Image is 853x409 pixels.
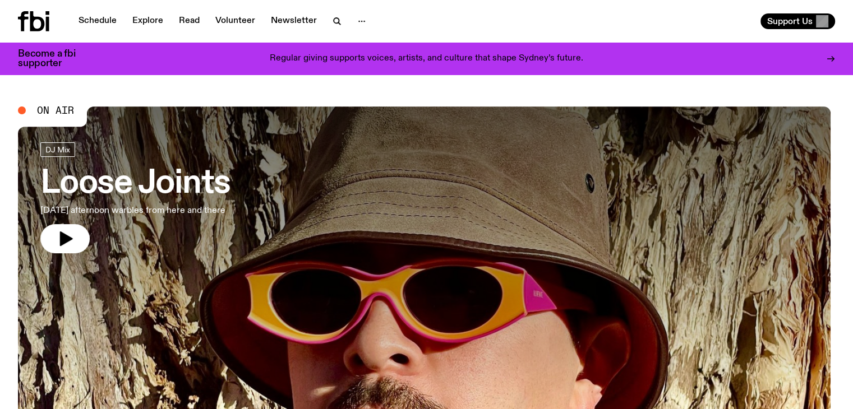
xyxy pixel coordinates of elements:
a: Newsletter [264,13,324,29]
a: Loose Joints[DATE] afternoon warbles from here and there [40,142,230,253]
p: [DATE] afternoon warbles from here and there [40,204,230,217]
h3: Become a fbi supporter [18,49,90,68]
h3: Loose Joints [40,168,230,199]
p: Regular giving supports voices, artists, and culture that shape Sydney’s future. [270,54,583,64]
a: Volunteer [209,13,262,29]
span: Support Us [767,16,813,26]
button: Support Us [760,13,835,29]
a: Explore [126,13,170,29]
a: DJ Mix [40,142,75,157]
span: On Air [37,105,74,115]
a: Read [172,13,206,29]
a: Schedule [72,13,123,29]
span: DJ Mix [45,145,70,154]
